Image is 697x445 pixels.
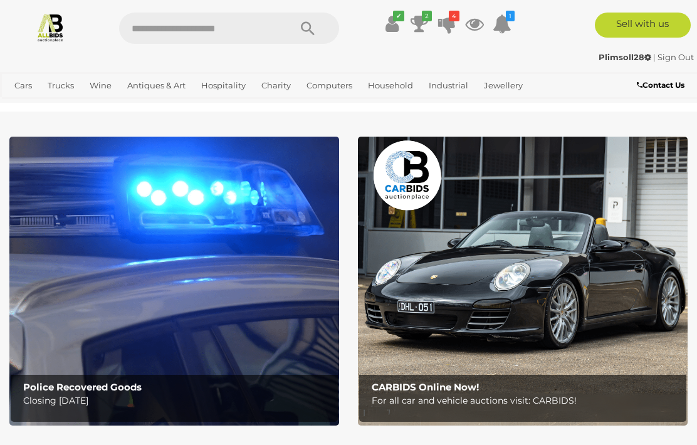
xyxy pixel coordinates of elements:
[43,75,79,96] a: Trucks
[90,96,189,117] a: [GEOGRAPHIC_DATA]
[256,75,296,96] a: Charity
[658,52,694,62] a: Sign Out
[382,13,401,35] a: ✔
[637,80,684,90] b: Contact Us
[479,75,528,96] a: Jewellery
[36,13,65,42] img: Allbids.com.au
[422,11,432,21] i: 2
[9,75,37,96] a: Cars
[493,13,511,35] a: 1
[372,393,681,409] p: For all car and vehicle auctions visit: CARBIDS!
[23,381,142,393] b: Police Recovered Goods
[599,52,653,62] a: Plimsoll28
[358,137,688,426] a: CARBIDS Online Now! CARBIDS Online Now! For all car and vehicle auctions visit: CARBIDS!
[393,11,404,21] i: ✔
[9,137,339,426] a: Police Recovered Goods Police Recovered Goods Closing [DATE]
[23,393,332,409] p: Closing [DATE]
[9,137,339,426] img: Police Recovered Goods
[424,75,473,96] a: Industrial
[438,13,456,35] a: 4
[449,11,459,21] i: 4
[506,11,515,21] i: 1
[276,13,339,44] button: Search
[301,75,357,96] a: Computers
[49,96,85,117] a: Sports
[85,75,117,96] a: Wine
[599,52,651,62] strong: Plimsoll28
[372,381,479,393] b: CARBIDS Online Now!
[363,75,418,96] a: Household
[637,78,688,92] a: Contact Us
[196,75,251,96] a: Hospitality
[595,13,691,38] a: Sell with us
[653,52,656,62] span: |
[122,75,191,96] a: Antiques & Art
[9,96,43,117] a: Office
[358,137,688,426] img: CARBIDS Online Now!
[410,13,429,35] a: 2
